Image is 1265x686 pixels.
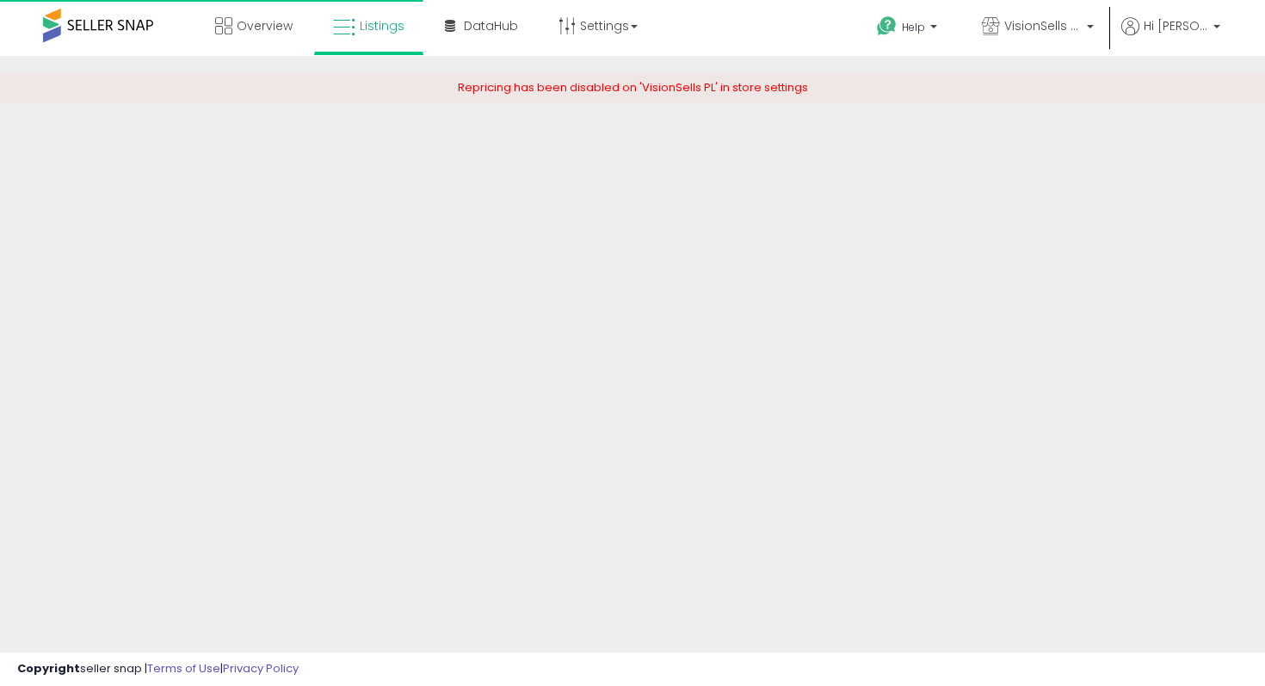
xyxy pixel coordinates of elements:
span: Hi [PERSON_NAME] [1144,17,1208,34]
i: Get Help [876,15,898,37]
a: Hi [PERSON_NAME] [1121,17,1220,56]
span: VisionSells ES [1004,17,1082,34]
a: Privacy Policy [223,660,299,677]
span: Listings [360,17,404,34]
span: Overview [237,17,293,34]
div: seller snap | | [17,661,299,677]
a: Terms of Use [147,660,220,677]
span: Help [902,20,925,34]
span: DataHub [464,17,518,34]
span: Repricing has been disabled on 'VisionSells PL' in store settings [458,79,808,96]
strong: Copyright [17,660,80,677]
a: Help [863,3,954,56]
